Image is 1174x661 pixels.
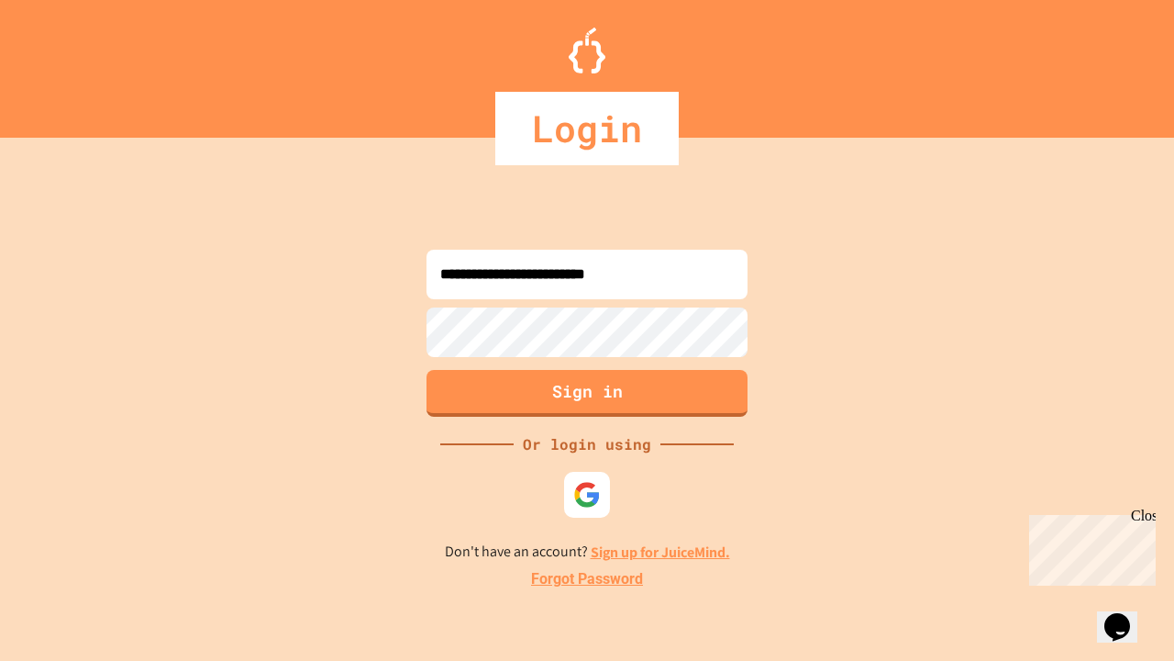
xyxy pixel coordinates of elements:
iframe: chat widget [1022,508,1156,586]
img: google-icon.svg [573,481,601,509]
div: Chat with us now!Close [7,7,127,117]
img: Logo.svg [569,28,605,73]
iframe: chat widget [1097,588,1156,643]
div: Login [495,92,679,165]
p: Don't have an account? [445,541,730,564]
a: Forgot Password [531,568,643,590]
button: Sign in [426,370,748,417]
a: Sign up for JuiceMind. [591,543,730,562]
div: Or login using [514,433,660,455]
